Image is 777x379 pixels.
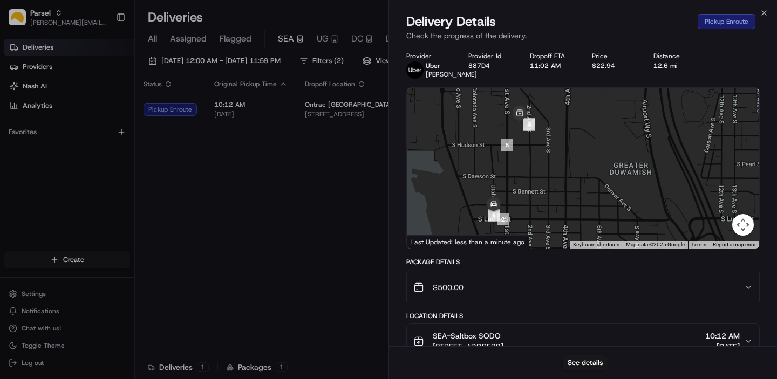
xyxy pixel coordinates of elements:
button: Keyboard shortcuts [573,241,619,249]
span: Delivery Details [406,13,496,30]
div: 2 [497,213,509,225]
a: Report a map error [713,242,756,247]
span: Pylon [107,183,131,191]
div: 12.6 mi [653,61,698,70]
span: [DATE] [705,341,740,352]
span: API Documentation [102,156,173,167]
div: Distance [653,52,698,60]
span: [STREET_ADDRESS] [433,341,503,352]
div: Provider [406,52,451,60]
div: 📗 [11,157,19,166]
span: $500.00 [433,282,464,293]
div: 5 [501,139,513,151]
img: 1736555255976-a54dd68f-1ca7-489b-9aae-adbdc363a1c4 [11,103,30,122]
div: Provider Id [468,52,513,60]
a: Powered byPylon [76,182,131,191]
button: 887D4 [468,61,490,70]
div: 3 [523,118,535,130]
a: Terms [691,242,706,247]
div: 💻 [91,157,100,166]
a: Open this area in Google Maps (opens a new window) [410,235,445,249]
span: Map data ©2025 Google [626,242,685,247]
button: SEA-Saltbox SODO[STREET_ADDRESS]10:12 AM[DATE] [407,324,759,359]
div: We're available if you need us! [37,114,137,122]
img: Google [410,235,445,249]
span: SEA-Saltbox SODO [433,330,501,341]
img: Nash [11,11,32,32]
button: See details [563,355,608,370]
p: Check the progress of the delivery. [406,30,760,41]
a: 💻API Documentation [87,152,178,171]
a: 📗Knowledge Base [6,152,87,171]
div: Location Details [406,312,760,320]
div: $22.94 [592,61,637,70]
div: 4 [523,119,535,131]
p: Welcome 👋 [11,43,196,60]
div: Start new chat [37,103,177,114]
button: Start new chat [183,106,196,119]
div: Dropoff ETA [530,52,575,60]
div: 11:02 AM [530,61,575,70]
button: Map camera controls [732,214,754,236]
img: uber-new-logo.jpeg [406,61,424,79]
span: 10:12 AM [705,330,740,341]
div: Last Updated: less than a minute ago [407,235,529,249]
div: Package Details [406,258,760,266]
span: Uber [426,61,440,70]
button: $500.00 [407,270,759,305]
span: Knowledge Base [22,156,83,167]
span: [PERSON_NAME] [426,70,477,79]
div: Price [592,52,637,60]
input: Clear [28,70,178,81]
